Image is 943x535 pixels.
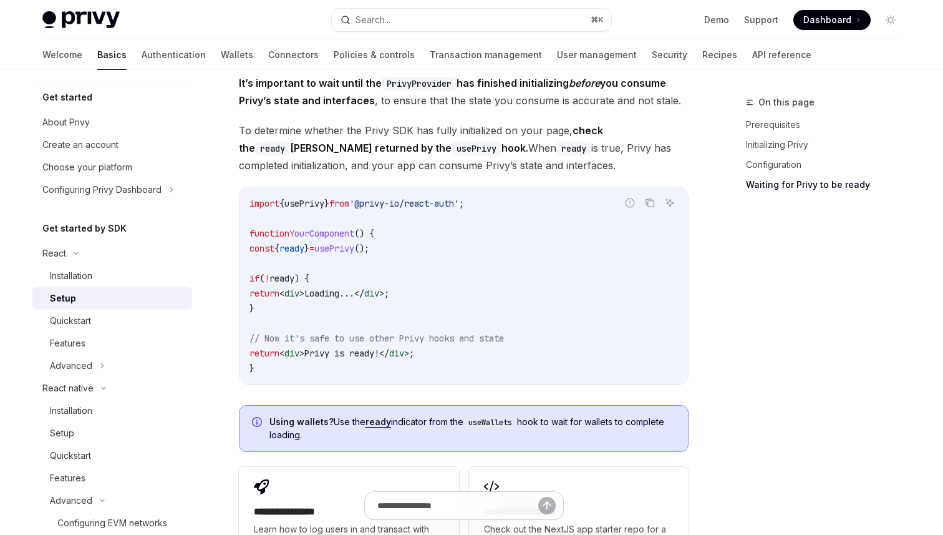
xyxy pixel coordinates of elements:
[459,198,464,209] span: ;
[32,156,192,179] a: Choose your platform
[249,303,254,314] span: }
[32,179,192,201] button: Configuring Privy Dashboard
[42,221,127,236] h5: Get started by SDK
[463,416,517,429] code: useWallets
[239,77,666,107] strong: It’s important to wait until the has finished initializing you consume Privy’s state and interfaces
[379,348,389,359] span: </
[249,273,259,284] span: if
[752,40,811,70] a: API reference
[329,198,349,209] span: from
[50,291,76,306] div: Setup
[304,243,309,254] span: }
[32,489,192,512] button: Advanced
[279,198,284,209] span: {
[50,358,92,373] div: Advanced
[32,355,192,377] button: Advanced
[304,288,354,299] span: Loading...
[42,40,82,70] a: Welcome
[42,137,118,152] div: Create an account
[249,243,274,254] span: const
[239,74,689,109] span: , to ensure that the state you consume is accurate and not stale.
[324,198,329,209] span: }
[42,381,94,396] div: React native
[32,134,192,156] a: Create an account
[249,198,279,209] span: import
[32,242,192,265] button: React
[269,416,334,427] strong: Using wallets?
[249,348,279,359] span: return
[57,516,167,531] div: Configuring EVM networks
[50,268,92,283] div: Installation
[97,40,127,70] a: Basics
[365,416,391,428] a: ready
[32,310,192,332] a: Quickstart
[622,195,638,211] button: Report incorrect code
[382,77,457,91] code: PrivyProvider
[252,417,264,429] svg: Info
[32,377,192,400] button: React native
[42,160,132,175] div: Choose your platform
[274,243,279,254] span: {
[249,288,279,299] span: return
[569,77,600,89] em: before
[50,471,85,486] div: Features
[249,333,504,344] span: // Now it's safe to use other Privy hooks and state
[289,228,354,239] span: YourComponent
[746,135,911,155] a: Initializing Privy
[334,40,415,70] a: Policies & controls
[50,426,74,441] div: Setup
[744,14,778,26] a: Support
[704,14,729,26] a: Demo
[32,444,192,467] a: Quickstart
[279,243,304,254] span: ready
[354,243,369,254] span: ();
[299,348,304,359] span: >
[299,288,304,299] span: >
[379,288,384,299] span: >
[314,243,354,254] span: usePrivy
[591,15,604,25] span: ⌘ K
[409,348,414,359] span: ;
[642,195,658,211] button: Copy the contents from the code block
[249,228,289,239] span: function
[430,40,542,70] a: Transaction management
[354,228,374,239] span: () {
[538,497,556,514] button: Send message
[284,198,324,209] span: usePrivy
[32,111,192,134] a: About Privy
[268,40,319,70] a: Connectors
[50,448,91,463] div: Quickstart
[389,348,404,359] span: div
[355,12,390,27] div: Search...
[142,40,206,70] a: Authentication
[746,155,911,175] a: Configuration
[652,40,687,70] a: Security
[702,40,737,70] a: Recipes
[50,403,92,418] div: Installation
[255,142,290,155] code: ready
[881,10,901,30] button: Toggle dark mode
[32,265,192,287] a: Installation
[349,198,459,209] span: '@privy-io/react-auth'
[404,348,409,359] span: >
[32,332,192,355] a: Features
[309,243,314,254] span: =
[32,400,192,422] a: Installation
[50,313,91,328] div: Quickstart
[294,273,309,284] span: ) {
[452,142,501,155] code: usePrivy
[42,11,120,29] img: light logo
[332,9,611,31] button: Search...⌘K
[279,288,284,299] span: <
[284,348,299,359] span: div
[249,363,254,374] span: }
[758,95,815,110] span: On this page
[384,288,389,299] span: ;
[50,493,92,508] div: Advanced
[662,195,678,211] button: Ask AI
[42,115,90,130] div: About Privy
[264,273,269,284] span: !
[50,336,85,351] div: Features
[42,182,162,197] div: Configuring Privy Dashboard
[32,512,192,534] a: Configuring EVM networks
